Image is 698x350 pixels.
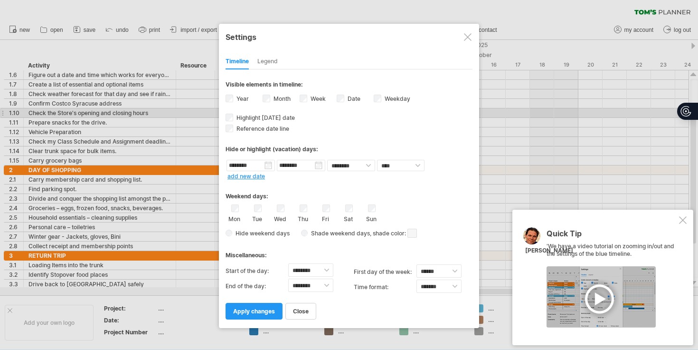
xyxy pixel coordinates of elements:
[346,95,360,102] label: Date
[251,214,263,223] label: Tue
[365,214,377,223] label: Sun
[272,95,291,102] label: Month
[257,54,278,69] div: Legend
[354,280,416,295] label: Time format:
[370,228,417,239] span: , shade color:
[227,173,265,180] a: add new date
[226,263,288,279] label: Start of the day:
[320,214,331,223] label: Fri
[293,308,309,315] span: close
[228,214,240,223] label: Mon
[226,146,472,153] div: Hide or highlight (vacation) days:
[226,184,472,202] div: Weekend days:
[407,229,417,238] span: click here to change the shade color
[342,214,354,223] label: Sat
[354,264,416,280] label: first day of the week:
[235,114,295,121] span: Highlight [DATE] date
[297,214,309,223] label: Thu
[226,81,472,91] div: Visible elements in timeline:
[235,125,289,132] span: Reference date line
[226,243,472,261] div: Miscellaneous:
[309,95,326,102] label: Week
[547,230,677,243] div: Quick Tip
[285,303,316,320] a: close
[308,230,370,237] span: Shade weekend days
[547,230,677,328] div: 'We have a video tutorial on zooming in/out and the settings of the blue timeline.
[235,95,249,102] label: Year
[226,54,249,69] div: Timeline
[274,214,286,223] label: Wed
[232,230,290,237] span: Hide weekend days
[226,279,288,294] label: End of the day:
[226,303,283,320] a: apply changes
[383,95,410,102] label: Weekday
[233,308,275,315] span: apply changes
[525,247,573,255] div: [PERSON_NAME]
[226,28,472,45] div: Settings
